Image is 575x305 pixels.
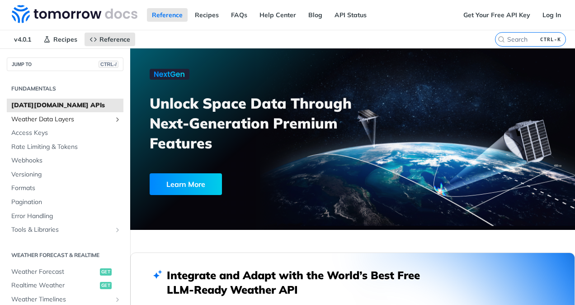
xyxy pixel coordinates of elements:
[11,129,121,138] span: Access Keys
[7,223,123,237] a: Tools & LibrariesShow subpages for Tools & Libraries
[150,69,189,80] img: NextGen
[150,93,363,153] h3: Unlock Space Data Through Next-Generation Premium Features
[12,5,137,23] img: Tomorrow.io Weather API Docs
[7,279,123,292] a: Realtime Weatherget
[100,268,112,276] span: get
[7,140,123,154] a: Rate Limiting & Tokens
[167,268,434,297] h2: Integrate and Adapt with the World’s Best Free LLM-Ready Weather API
[11,115,112,124] span: Weather Data Layers
[7,195,123,209] a: Pagination
[458,8,535,22] a: Get Your Free API Key
[7,99,123,112] a: [DATE][DOMAIN_NAME] APIs
[147,8,188,22] a: Reference
[11,143,121,152] span: Rate Limiting & Tokens
[7,181,123,195] a: Formats
[114,226,121,234] button: Show subpages for Tools & Libraries
[7,85,123,93] h2: Fundamentals
[7,126,123,140] a: Access Keys
[11,281,98,290] span: Realtime Weather
[190,8,224,22] a: Recipes
[7,57,123,71] button: JUMP TOCTRL-/
[7,168,123,181] a: Versioning
[99,61,118,68] span: CTRL-/
[53,35,77,43] span: Recipes
[7,210,123,223] a: Error Handling
[150,173,222,195] div: Learn More
[537,8,566,22] a: Log In
[11,156,121,165] span: Webhooks
[100,282,112,289] span: get
[7,265,123,279] a: Weather Forecastget
[11,184,121,193] span: Formats
[11,225,112,234] span: Tools & Libraries
[114,116,121,123] button: Show subpages for Weather Data Layers
[498,36,505,43] svg: Search
[11,295,112,304] span: Weather Timelines
[538,35,563,44] kbd: CTRL-K
[255,8,301,22] a: Help Center
[7,113,123,126] a: Weather Data LayersShow subpages for Weather Data Layers
[11,170,121,179] span: Versioning
[9,33,36,46] span: v4.0.1
[226,8,252,22] a: FAQs
[11,212,121,221] span: Error Handling
[85,33,135,46] a: Reference
[114,296,121,303] button: Show subpages for Weather Timelines
[330,8,372,22] a: API Status
[7,154,123,167] a: Webhooks
[99,35,130,43] span: Reference
[11,267,98,276] span: Weather Forecast
[150,173,320,195] a: Learn More
[303,8,327,22] a: Blog
[11,198,121,207] span: Pagination
[11,101,121,110] span: [DATE][DOMAIN_NAME] APIs
[38,33,82,46] a: Recipes
[7,251,123,259] h2: Weather Forecast & realtime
